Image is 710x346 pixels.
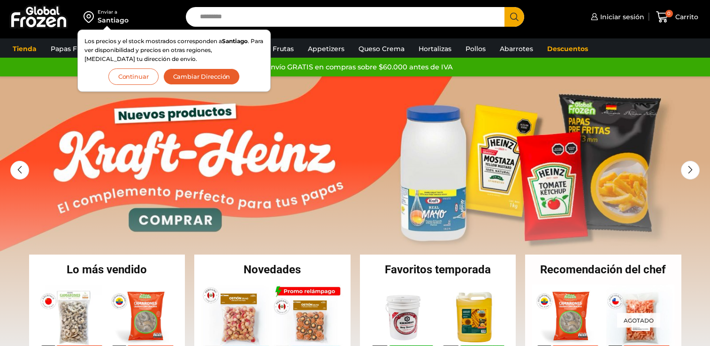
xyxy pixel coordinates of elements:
[525,264,681,275] h2: Recomendación del chef
[8,40,41,58] a: Tienda
[98,15,129,25] div: Santiago
[222,38,248,45] strong: Santiago
[461,40,490,58] a: Pollos
[504,7,524,27] button: Search button
[495,40,538,58] a: Abarrotes
[588,8,644,26] a: Iniciar sesión
[360,264,516,275] h2: Favoritos temporada
[46,40,96,58] a: Papas Fritas
[673,12,698,22] span: Carrito
[108,68,159,85] button: Continuar
[10,161,29,180] div: Previous slide
[414,40,456,58] a: Hortalizas
[617,313,660,327] p: Agotado
[29,264,185,275] h2: Lo más vendido
[354,40,409,58] a: Queso Crema
[598,12,644,22] span: Iniciar sesión
[84,9,98,25] img: address-field-icon.svg
[84,37,264,64] p: Los precios y el stock mostrados corresponden a . Para ver disponibilidad y precios en otras regi...
[98,9,129,15] div: Enviar a
[303,40,349,58] a: Appetizers
[665,10,673,17] span: 0
[681,161,700,180] div: Next slide
[542,40,593,58] a: Descuentos
[654,6,701,28] a: 0 Carrito
[163,68,240,85] button: Cambiar Dirección
[194,264,351,275] h2: Novedades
